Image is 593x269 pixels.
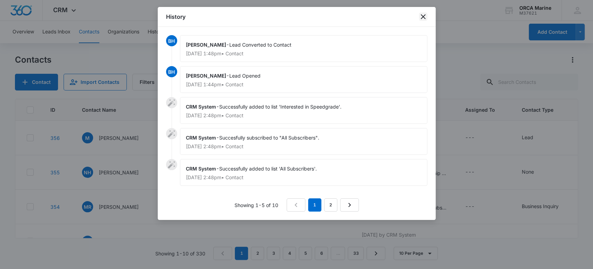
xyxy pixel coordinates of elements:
div: - [180,159,427,186]
span: Successfully added to list 'All Subscribers'. [219,166,317,172]
p: [DATE] 1:48pm • Contact [186,51,421,56]
span: CRM System [186,166,216,172]
span: CRM System [186,135,216,141]
div: - [180,35,427,62]
p: [DATE] 2:48pm • Contact [186,113,421,118]
button: close [419,13,427,21]
span: Lead Converted to Contact [229,42,291,48]
em: 1 [308,198,321,212]
div: - [180,97,427,124]
div: - [180,128,427,155]
a: Page 2 [324,198,337,212]
p: Showing 1-5 of 10 [234,201,278,209]
span: CRM System [186,104,216,110]
h1: History [166,13,186,21]
nav: Pagination [287,198,359,212]
span: Lead Opened [229,73,261,79]
span: BH [166,66,177,77]
div: - [180,66,427,93]
p: [DATE] 1:44pm • Contact [186,82,421,87]
p: [DATE] 2:48pm • Contact [186,144,421,149]
a: Next Page [340,198,359,212]
span: BH [166,35,177,46]
span: Succesfully subscribed to "All Subscribers". [219,135,319,141]
p: [DATE] 2:48pm • Contact [186,175,421,180]
span: Successfully added to list 'Interested in Speedgrade'. [219,104,341,110]
span: [PERSON_NAME] [186,73,226,79]
span: [PERSON_NAME] [186,42,226,48]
